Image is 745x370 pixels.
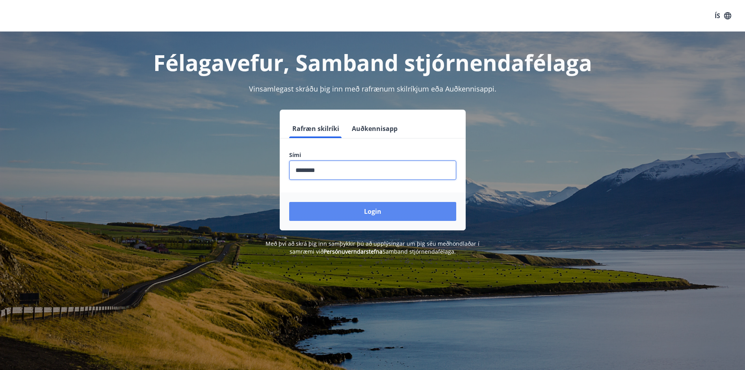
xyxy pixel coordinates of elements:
button: Auðkennisapp [349,119,401,138]
button: Rafræn skilríki [289,119,342,138]
span: Vinsamlegast skráðu þig inn með rafrænum skilríkjum eða Auðkennisappi. [249,84,496,93]
button: ÍS [710,9,736,23]
label: Sími [289,151,456,159]
button: Login [289,202,456,221]
a: Persónuverndarstefna [323,248,383,255]
span: Með því að skrá þig inn samþykkir þú að upplýsingar um þig séu meðhöndlaðar í samræmi við Samband... [266,240,479,255]
h1: Félagavefur, Samband stjórnendafélaga [98,47,647,77]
